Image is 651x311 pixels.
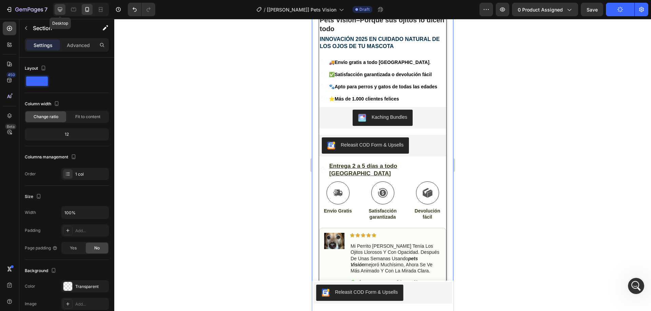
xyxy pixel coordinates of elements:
[25,171,36,177] div: Order
[39,224,129,255] p: mi perrito [PERSON_NAME] tenía los ojitos llorosos y con opacidad. después de unas semanas usando...
[312,19,453,311] iframe: To enrich screen reader interactions, please activate Accessibility in Grammarly extension settings
[44,5,47,14] p: 7
[34,114,58,120] span: Change ratio
[17,76,125,84] p: ⭐
[41,91,101,107] button: Kaching Bundles
[587,7,598,13] span: Save
[581,3,603,16] button: Save
[75,284,107,290] div: Transparent
[359,6,370,13] span: Draft
[25,301,37,307] div: Image
[75,114,100,120] span: Fit to content
[26,130,107,139] div: 12
[17,144,85,158] u: Entrega 2 a 5 días a todo [GEOGRAPHIC_DATA]
[67,42,90,49] p: Advanced
[94,245,100,251] span: No
[25,153,78,162] div: Columns management
[267,6,336,13] span: [[PERSON_NAME]] Pets Vision
[8,189,44,195] p: Envío Gratis
[17,64,125,71] p: 🐾
[512,3,578,16] button: 0 product assigned
[29,123,92,130] div: Releasit COD Form & Upsells
[53,189,89,201] p: Satisfacción garantizada
[75,301,107,307] div: Add...
[128,3,155,16] div: Undo/Redo
[628,278,644,294] iframe: Intercom live chat
[15,123,23,131] img: CKKYs5695_ICEAE=.webp
[25,209,36,216] div: Width
[23,65,125,70] strong: Apto para perros y gatos de todas las edades
[5,124,16,129] div: Beta
[39,237,106,248] strong: pets visión
[25,64,47,73] div: Layout
[17,40,125,47] p: 🚚 .
[25,99,61,109] div: Column width
[70,245,77,251] span: Yes
[264,6,265,13] span: /
[47,260,106,266] p: [PERSON_NAME] (Bogotà)
[34,42,53,49] p: Settings
[25,245,58,251] div: Page padding
[25,283,35,289] div: Color
[518,6,563,13] span: 0 product assigned
[23,41,118,46] strong: Envío gratis a todo [GEOGRAPHIC_DATA]
[62,206,108,219] input: Auto
[3,3,51,16] button: 7
[17,52,125,59] p: ✅
[75,228,107,234] div: Add...
[23,77,87,83] strong: Más de 1.000 clientes felices
[25,192,43,201] div: Size
[23,53,120,58] strong: Satisfacción garantizada o devolución fácil
[46,95,54,103] img: KachingBundles.png
[60,95,95,102] div: Kaching Bundles
[103,189,128,201] strong: Devolución fácil
[8,17,134,31] p: Innovación 2025 en cuidado natural de los ojos de tu mascota
[33,24,88,32] p: Section
[12,214,33,230] img: gempages_570079786332849024-6a37ac7b-8c96-414d-bbe3-cf4a37bbcf3e.png
[25,227,40,234] div: Padding
[25,266,58,275] div: Background
[75,171,107,177] div: 1 col
[10,118,97,135] button: Releasit COD Form & Upsells
[6,72,16,77] div: 450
